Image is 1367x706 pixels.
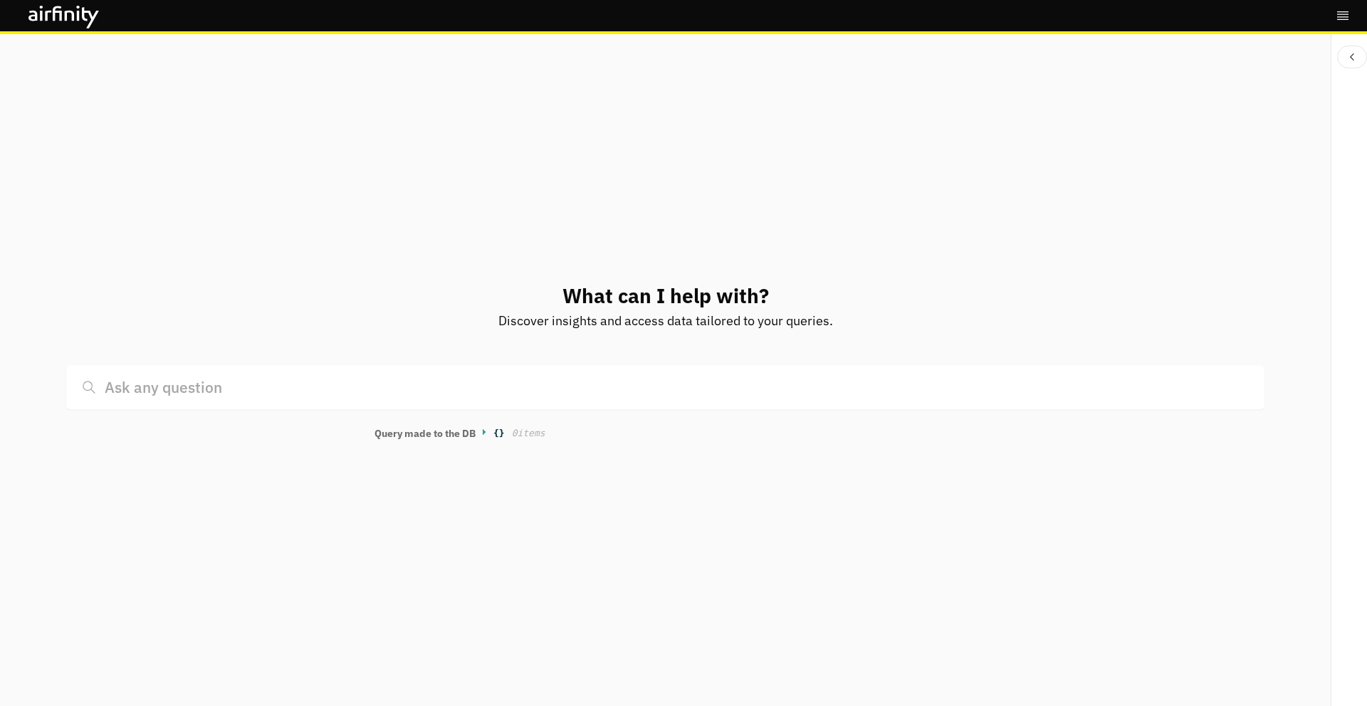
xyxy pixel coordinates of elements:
[498,311,833,330] p: Discover insights and access data tailored to your queries.
[493,426,499,441] span: {
[66,365,1264,409] input: Ask any question
[512,428,545,438] span: 0 item s
[1337,46,1367,68] button: Close Sidebar
[375,426,476,441] p: Query made to the DB
[499,426,505,441] span: }
[562,281,769,311] p: What can I help with?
